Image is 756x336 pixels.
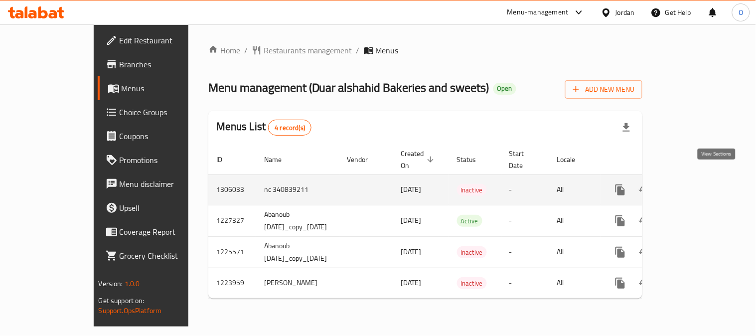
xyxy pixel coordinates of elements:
[376,44,399,56] span: Menus
[98,196,220,220] a: Upsell
[208,145,712,299] table: enhanced table
[256,174,339,205] td: nc 340839211
[120,154,212,166] span: Promotions
[457,184,487,196] span: Inactive
[608,209,632,233] button: more
[120,106,212,118] span: Choice Groups
[401,148,437,171] span: Created On
[457,246,487,258] div: Inactive
[208,236,256,268] td: 1225571
[608,271,632,295] button: more
[457,215,482,227] span: Active
[501,236,549,268] td: -
[268,120,311,136] div: Total records count
[739,7,743,18] span: O
[98,76,220,100] a: Menus
[401,214,422,227] span: [DATE]
[557,154,589,166] span: Locale
[501,268,549,298] td: -
[208,76,489,99] span: Menu management ( Duar alshahid Bakeries and sweets )
[549,236,601,268] td: All
[269,123,311,133] span: 4 record(s)
[632,271,656,295] button: Change Status
[632,209,656,233] button: Change Status
[120,58,212,70] span: Branches
[549,174,601,205] td: All
[208,174,256,205] td: 1306033
[264,154,295,166] span: Name
[99,277,123,290] span: Version:
[98,148,220,172] a: Promotions
[120,34,212,46] span: Edit Restaurant
[632,178,656,202] button: Change Status
[457,278,487,289] span: Inactive
[264,44,352,56] span: Restaurants management
[493,83,516,95] div: Open
[98,124,220,148] a: Coupons
[549,268,601,298] td: All
[493,84,516,93] span: Open
[208,205,256,236] td: 1227327
[98,172,220,196] a: Menu disclaimer
[208,268,256,298] td: 1223959
[614,116,638,140] div: Export file
[501,174,549,205] td: -
[401,245,422,258] span: [DATE]
[252,44,352,56] a: Restaurants management
[216,119,311,136] h2: Menus List
[457,247,487,258] span: Inactive
[208,44,240,56] a: Home
[632,240,656,264] button: Change Status
[99,304,162,317] a: Support.OpsPlatform
[401,276,422,289] span: [DATE]
[120,178,212,190] span: Menu disclaimer
[549,205,601,236] td: All
[356,44,360,56] li: /
[120,226,212,238] span: Coverage Report
[256,268,339,298] td: [PERSON_NAME]
[125,277,140,290] span: 1.0.0
[457,154,489,166] span: Status
[98,220,220,244] a: Coverage Report
[573,83,634,96] span: Add New Menu
[208,44,643,56] nav: breadcrumb
[98,100,220,124] a: Choice Groups
[615,7,635,18] div: Jordan
[401,183,422,196] span: [DATE]
[120,202,212,214] span: Upsell
[601,145,712,175] th: Actions
[98,244,220,268] a: Grocery Checklist
[98,28,220,52] a: Edit Restaurant
[509,148,537,171] span: Start Date
[120,130,212,142] span: Coupons
[608,178,632,202] button: more
[501,205,549,236] td: -
[565,80,642,99] button: Add New Menu
[244,44,248,56] li: /
[507,6,569,18] div: Menu-management
[256,236,339,268] td: Abanoub [DATE]_copy_[DATE]
[120,250,212,262] span: Grocery Checklist
[457,277,487,289] div: Inactive
[256,205,339,236] td: Abanoub [DATE]_copy_[DATE]
[216,154,235,166] span: ID
[98,52,220,76] a: Branches
[99,294,145,307] span: Get support on:
[122,82,212,94] span: Menus
[347,154,381,166] span: Vendor
[608,240,632,264] button: more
